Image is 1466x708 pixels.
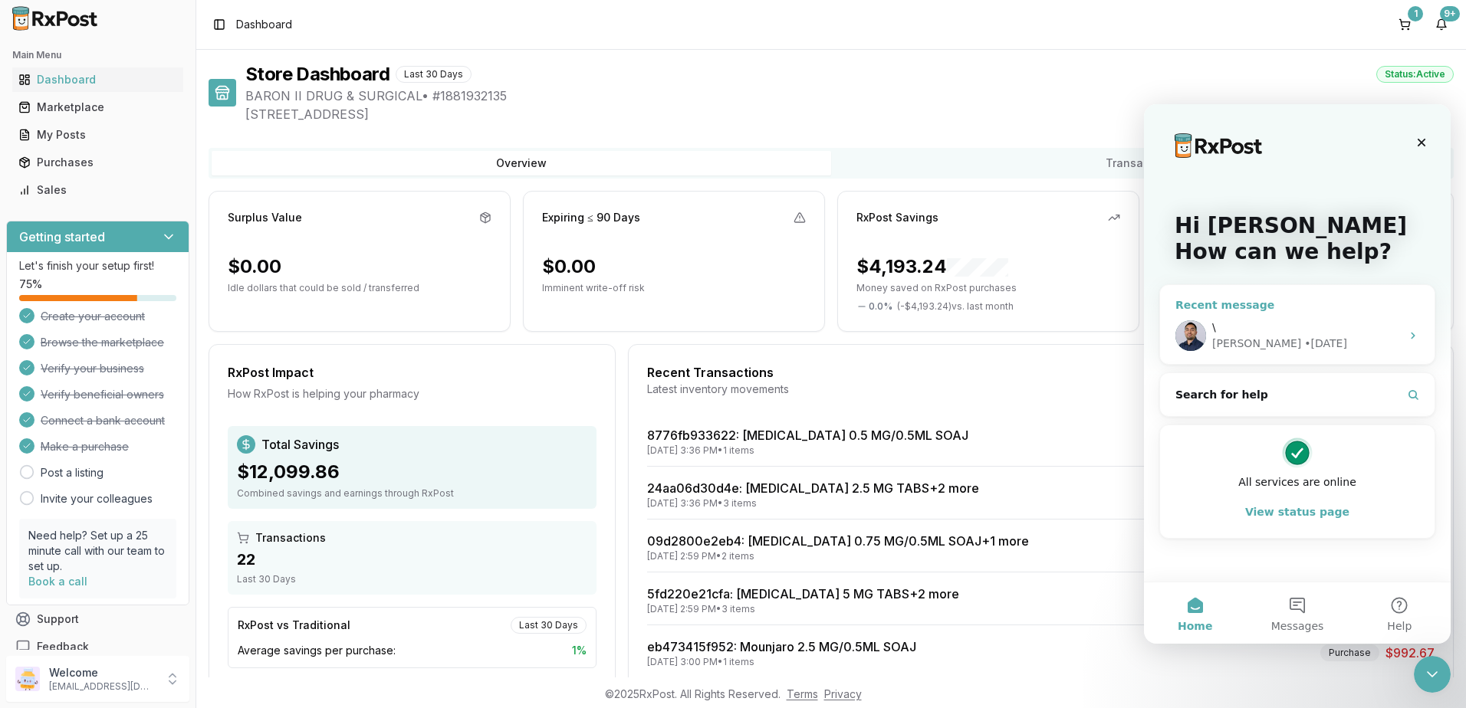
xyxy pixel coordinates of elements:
h3: Getting started [19,228,105,246]
span: Create your account [41,309,145,324]
span: Feedback [37,639,89,654]
h2: Main Menu [12,49,183,61]
div: Last 30 Days [396,66,472,83]
div: 1 [1408,6,1423,21]
div: [DATE] 3:36 PM • 3 items [647,497,979,510]
a: Privacy [824,687,862,700]
div: Sales [18,182,177,198]
button: Transactions [831,151,1451,175]
a: Purchases [12,149,183,176]
div: [DATE] 3:00 PM • 1 items [647,656,916,668]
span: Average savings per purchase: [238,643,396,658]
a: 8776fb933622: [MEDICAL_DATA] 0.5 MG/0.5ML SOAJ [647,428,968,443]
button: Dashboard [6,67,189,92]
img: RxPost Logo [6,6,104,31]
div: How RxPost is helping your pharmacy [228,386,597,402]
span: Total Savings [261,435,339,454]
span: Dashboard [236,17,292,32]
span: 0.0 % [869,300,892,313]
nav: breadcrumb [236,17,292,32]
div: Last 30 Days [237,573,587,585]
p: Money saved on RxPost purchases [856,282,1120,294]
a: Terms [787,687,818,700]
a: Sales [12,176,183,204]
a: 09d2800e2eb4: [MEDICAL_DATA] 0.75 MG/0.5ML SOAJ+1 more [647,533,1029,549]
div: Expiring ≤ 90 Days [542,210,640,225]
div: RxPost vs Traditional [238,618,350,633]
div: 9+ [1440,6,1460,21]
button: Sales [6,178,189,202]
button: Support [6,605,189,633]
span: Connect a bank account [41,413,165,428]
div: $0.00 [542,254,596,279]
span: Make a purchase [41,439,129,454]
div: [DATE] 2:59 PM • 2 items [647,550,1029,562]
button: Purchases [6,150,189,175]
p: Need help? Set up a 25 minute call with our team to set up. [28,528,167,574]
div: [DATE] 3:36 PM • 1 items [647,444,968,457]
div: 22 [237,549,587,570]
div: [DATE] 2:59 PM • 3 items [647,603,959,615]
div: $0.00 [228,254,281,279]
p: Imminent write-off risk [542,282,806,294]
iframe: Intercom live chat [1414,656,1451,693]
a: Post a listing [41,465,104,480]
span: Verify beneficial owners [41,387,164,402]
p: Idle dollars that could be sold / transferred [228,282,491,294]
span: BARON II DRUG & SURGICAL • # 1881932135 [245,87,1454,105]
button: 1 [1392,12,1417,37]
a: Dashboard [12,66,183,93]
div: Last 30 Days [511,617,587,634]
a: eb473415f952: Mounjaro 2.5 MG/0.5ML SOAJ [647,639,916,654]
span: Transactions [255,530,326,546]
span: Browse the marketplace [41,335,164,350]
button: Overview [212,151,831,175]
p: Welcome [49,665,156,680]
div: Marketplace [18,100,177,115]
span: ( - $4,193.24 ) vs. last month [897,300,1014,313]
a: Book a call [28,575,87,588]
a: 24aa06d30d4e: [MEDICAL_DATA] 2.5 MG TABS+2 more [647,480,979,496]
div: $4,193.24 [856,254,1008,279]
a: Marketplace [12,93,183,121]
div: RxPost Savings [856,210,938,225]
div: Combined savings and earnings through RxPost [237,487,587,500]
span: $992.67 [1385,644,1435,662]
div: My Posts [18,127,177,143]
p: [EMAIL_ADDRESS][DOMAIN_NAME] [49,680,156,693]
span: 75 % [19,277,42,292]
img: User avatar [15,667,40,691]
div: Dashboard [18,72,177,87]
p: Let's finish your setup first! [19,258,176,274]
div: Purchases [18,155,177,170]
button: Marketplace [6,95,189,120]
a: Invite your colleagues [41,491,153,506]
button: 9+ [1429,12,1454,37]
div: Surplus Value [228,210,302,225]
span: [STREET_ADDRESS] [245,105,1454,123]
div: RxPost Impact [228,363,597,382]
div: Recent Transactions [647,363,1435,382]
button: Feedback [6,633,189,660]
div: Purchase [1320,644,1379,661]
